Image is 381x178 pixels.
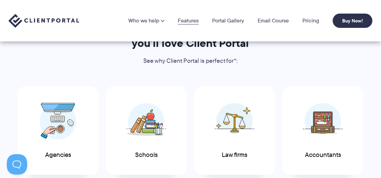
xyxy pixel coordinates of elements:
[117,56,264,66] p: See why Client Portal is perfect for*:
[303,18,319,23] a: Pricing
[258,18,289,23] a: Email Course
[117,22,264,50] h2: If you work with clients, you’ll love Client Portal
[222,152,248,159] span: Law firms
[333,14,373,28] a: Buy Now!
[305,152,341,159] span: Accountants
[7,154,27,175] iframe: Toggle Customer Support
[194,86,275,175] a: Law firms
[212,18,244,23] a: Portal Gallery
[128,18,164,23] a: Who we help
[18,86,98,175] a: Agencies
[106,86,187,175] a: Schools
[135,152,158,159] span: Schools
[45,152,71,159] span: Agencies
[283,86,363,175] a: Accountants
[178,18,199,23] a: Features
